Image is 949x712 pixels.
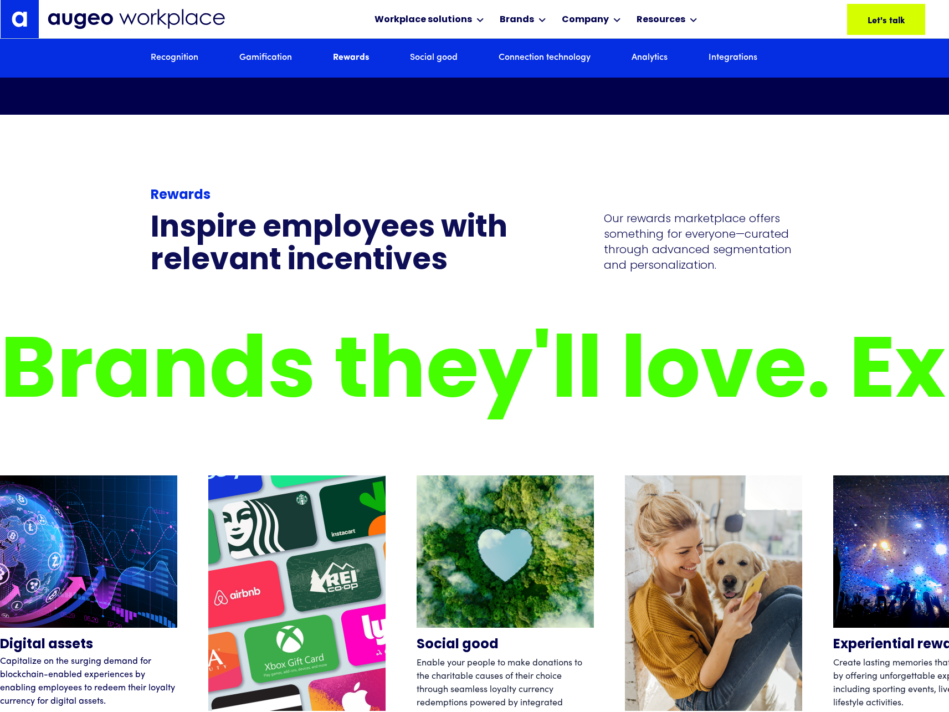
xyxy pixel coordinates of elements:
h4: Social good [417,636,594,655]
div: Rewards [151,186,511,206]
h3: Inspire employees with relevant incentives [151,213,511,279]
div: Company [562,13,609,27]
div: Resources [637,13,685,27]
div: Workplace solutions [375,13,472,27]
a: Gamification [239,52,292,64]
div: Brands [500,13,534,27]
img: Augeo Workplace business unit full logo in mignight blue. [48,9,225,29]
a: Connection technology [499,52,591,64]
a: Integrations [709,52,757,64]
p: Our rewards marketplace offers something for everyone—curated through advanced segmentation and p... [604,211,799,273]
div: Let's talk [816,13,853,26]
div: Let's talk [901,13,938,26]
a: Let's talk [847,4,925,35]
a: Social good [410,52,458,64]
img: Augeo's "a" monogram decorative logo in white. [12,11,27,27]
a: Analytics [632,52,668,64]
div: Let's talk [859,13,896,26]
a: Rewards [333,52,369,64]
a: Recognition [151,52,198,64]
